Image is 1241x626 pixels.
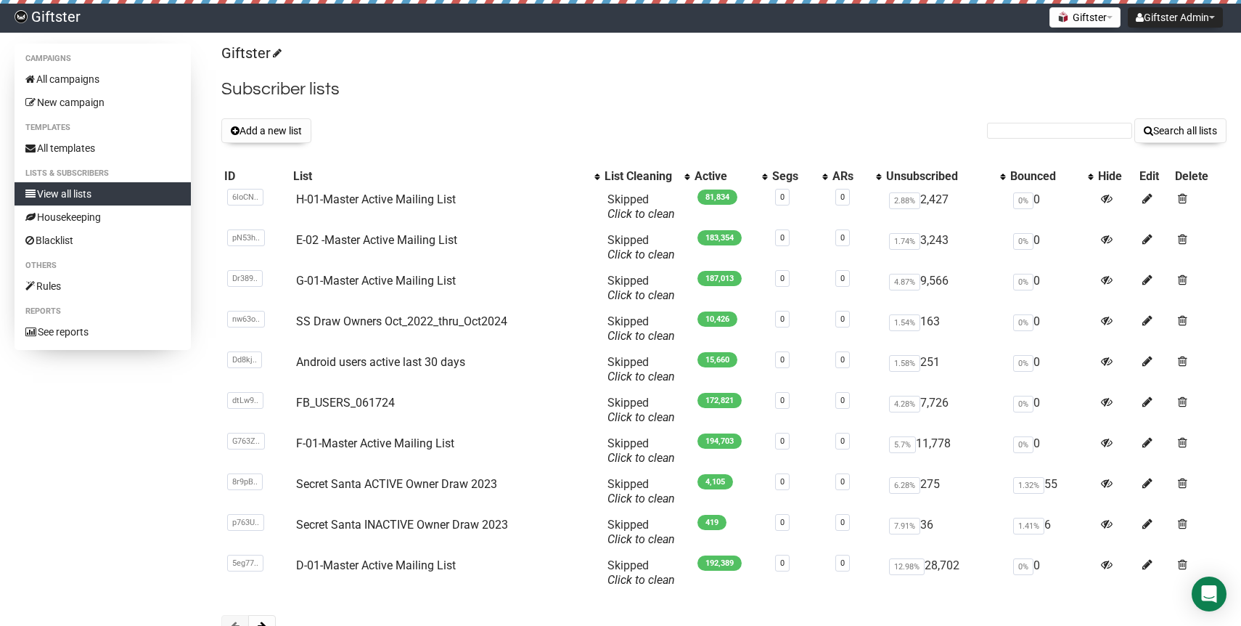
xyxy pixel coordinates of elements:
[1013,355,1033,372] span: 0%
[227,514,264,531] span: p763U..
[780,355,785,365] a: 0
[1007,349,1095,390] td: 0
[883,268,1007,309] td: 9,566
[15,10,28,23] img: e72572de92c0695bfc811ae3db612f34
[697,312,737,327] span: 10,426
[607,492,675,505] a: Click to clean
[697,556,742,571] span: 192,389
[296,477,497,491] a: Secret Santa ACTIVE Owner Draw 2023
[889,192,920,209] span: 2.88%
[1007,187,1095,227] td: 0
[1013,436,1033,453] span: 0%
[224,169,287,184] div: ID
[1007,390,1095,431] td: 0
[889,233,920,250] span: 1.74%
[840,518,845,527] a: 0
[296,314,507,328] a: SS Draw Owners Oct_2022_thru_Oct2024
[607,410,675,424] a: Click to clean
[886,169,993,184] div: Unsubscribed
[15,303,191,320] li: Reports
[296,274,456,288] a: G-01-Master Active Mailing List
[883,187,1007,227] td: 2,427
[607,370,675,383] a: Click to clean
[227,473,263,490] span: 8r9pB..
[1013,518,1044,534] span: 1.41%
[607,314,675,343] span: Skipped
[607,192,675,221] span: Skipped
[1013,274,1033,290] span: 0%
[1013,314,1033,331] span: 0%
[15,320,191,344] a: See reports
[697,190,737,205] span: 81,834
[1007,268,1095,309] td: 0
[780,274,785,283] a: 0
[1007,553,1095,593] td: 0
[830,166,883,187] th: ARs: No sort applied, activate to apply an ascending sort
[227,555,263,572] span: 5eg77..
[832,169,869,184] div: ARs
[1007,309,1095,349] td: 0
[607,288,675,302] a: Click to clean
[1007,512,1095,553] td: 6
[15,68,191,91] a: All campaigns
[607,233,675,261] span: Skipped
[769,166,830,187] th: Segs: No sort applied, activate to apply an ascending sort
[607,396,675,424] span: Skipped
[15,182,191,206] a: View all lists
[1095,166,1136,187] th: Hide: No sort applied, sorting is disabled
[296,355,465,369] a: Android users active last 30 days
[607,518,675,546] span: Skipped
[840,396,845,405] a: 0
[883,553,1007,593] td: 28,702
[15,137,191,160] a: All templates
[1007,431,1095,471] td: 0
[889,518,920,534] span: 7.91%
[602,166,692,187] th: List Cleaning: No sort applied, activate to apply an ascending sort
[1013,396,1033,412] span: 0%
[221,76,1226,102] h2: Subscriber lists
[840,192,845,202] a: 0
[1175,169,1224,184] div: Delete
[1013,233,1033,250] span: 0%
[780,436,785,446] a: 0
[697,474,733,489] span: 4,105
[840,233,845,243] a: 0
[883,309,1007,349] td: 163
[15,50,191,68] li: Campaigns
[1013,477,1044,494] span: 1.32%
[883,390,1007,431] td: 7,726
[227,311,265,328] span: nw63o..
[15,229,191,252] a: Blacklist
[883,512,1007,553] td: 36
[221,118,311,143] button: Add a new list
[607,207,675,221] a: Click to clean
[1172,166,1226,187] th: Delete: No sort applied, sorting is disabled
[227,433,265,450] span: G763Z..
[607,477,675,505] span: Skipped
[1098,169,1134,184] div: Hide
[697,393,742,408] span: 172,821
[221,44,279,62] a: Giftster
[607,558,675,587] span: Skipped
[1007,166,1095,187] th: Bounced: No sort applied, activate to apply an ascending sort
[883,349,1007,390] td: 251
[780,192,785,202] a: 0
[296,233,457,247] a: E-02 -Master Active Mailing List
[780,396,785,405] a: 0
[296,436,454,450] a: F-01-Master Active Mailing List
[1128,7,1223,28] button: Giftster Admin
[889,436,916,453] span: 5.7%
[293,169,587,184] div: List
[607,451,675,465] a: Click to clean
[1134,118,1226,143] button: Search all lists
[221,166,290,187] th: ID: No sort applied, sorting is disabled
[692,166,769,187] th: Active: No sort applied, activate to apply an ascending sort
[889,477,920,494] span: 6.28%
[296,396,395,410] a: FB_USERS_061724
[1013,192,1033,209] span: 0%
[697,352,737,367] span: 15,660
[840,477,845,487] a: 0
[883,431,1007,471] td: 11,778
[1007,227,1095,268] td: 0
[780,314,785,324] a: 0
